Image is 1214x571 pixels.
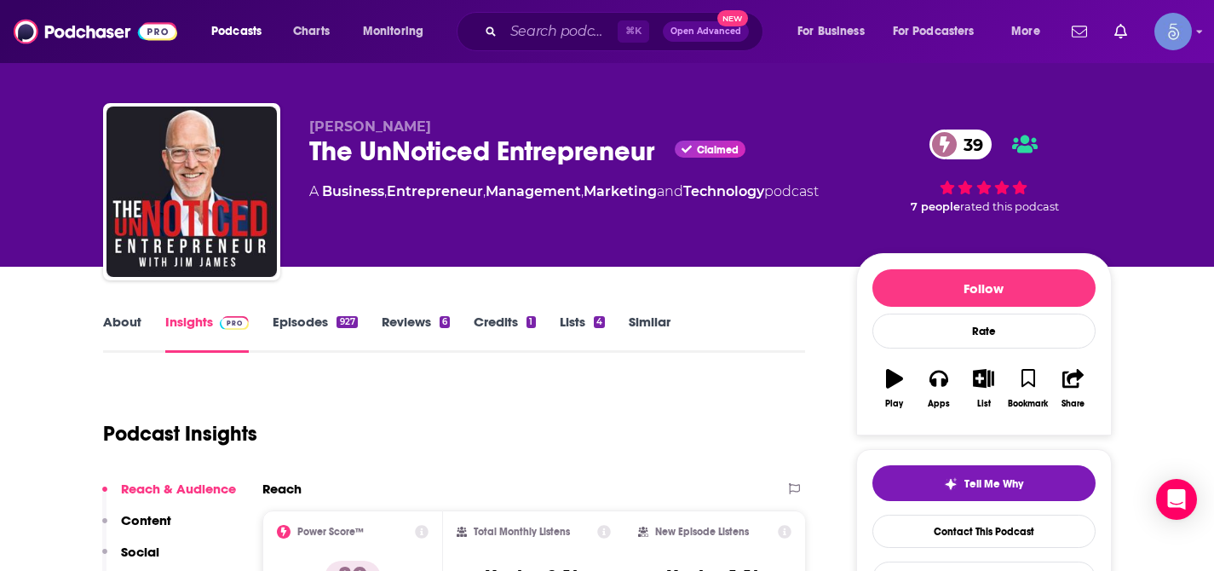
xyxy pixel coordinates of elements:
[384,183,387,199] span: ,
[297,526,364,538] h2: Power Score™
[882,18,999,45] button: open menu
[322,183,384,199] a: Business
[683,183,764,199] a: Technology
[872,269,1096,307] button: Follow
[928,399,950,409] div: Apps
[503,18,618,45] input: Search podcasts, credits, & more...
[1050,358,1095,419] button: Share
[486,183,581,199] a: Management
[657,183,683,199] span: and
[102,481,236,512] button: Reach & Audience
[103,314,141,353] a: About
[655,526,749,538] h2: New Episode Listens
[893,20,975,43] span: For Podcasters
[526,316,535,328] div: 1
[961,358,1005,419] button: List
[1011,20,1040,43] span: More
[1154,13,1192,50] button: Show profile menu
[363,20,423,43] span: Monitoring
[165,314,250,353] a: InsightsPodchaser Pro
[785,18,886,45] button: open menu
[220,316,250,330] img: Podchaser Pro
[293,20,330,43] span: Charts
[309,182,819,202] div: A podcast
[872,314,1096,349] div: Rate
[121,512,171,528] p: Content
[1006,358,1050,419] button: Bookmark
[697,146,739,154] span: Claimed
[797,20,865,43] span: For Business
[960,200,1059,213] span: rated this podcast
[618,20,649,43] span: ⌘ K
[581,183,584,199] span: ,
[102,512,171,544] button: Content
[474,314,535,353] a: Credits1
[103,421,257,447] h1: Podcast Insights
[964,477,1023,491] span: Tell Me Why
[584,183,657,199] a: Marketing
[1065,17,1094,46] a: Show notifications dropdown
[382,314,450,353] a: Reviews6
[1008,399,1048,409] div: Bookmark
[211,20,262,43] span: Podcasts
[440,316,450,328] div: 6
[594,316,605,328] div: 4
[1156,479,1197,520] div: Open Intercom Messenger
[885,399,903,409] div: Play
[351,18,446,45] button: open menu
[856,118,1112,224] div: 39 7 peoplerated this podcast
[474,526,570,538] h2: Total Monthly Listens
[1062,399,1085,409] div: Share
[944,477,958,491] img: tell me why sparkle
[282,18,340,45] a: Charts
[1108,17,1134,46] a: Show notifications dropdown
[106,107,277,277] img: The UnNoticed Entrepreneur
[917,358,961,419] button: Apps
[872,358,917,419] button: Play
[999,18,1062,45] button: open menu
[1154,13,1192,50] span: Logged in as Spiral5-G1
[946,130,992,159] span: 39
[977,399,991,409] div: List
[929,130,992,159] a: 39
[14,15,177,48] img: Podchaser - Follow, Share and Rate Podcasts
[717,10,748,26] span: New
[309,118,431,135] span: [PERSON_NAME]
[199,18,284,45] button: open menu
[560,314,605,353] a: Lists4
[629,314,670,353] a: Similar
[911,200,960,213] span: 7 people
[1154,13,1192,50] img: User Profile
[872,465,1096,501] button: tell me why sparkleTell Me Why
[663,21,749,42] button: Open AdvancedNew
[262,481,302,497] h2: Reach
[872,515,1096,548] a: Contact This Podcast
[121,481,236,497] p: Reach & Audience
[670,27,741,36] span: Open Advanced
[273,314,357,353] a: Episodes927
[473,12,780,51] div: Search podcasts, credits, & more...
[387,183,483,199] a: Entrepreneur
[483,183,486,199] span: ,
[121,544,159,560] p: Social
[337,316,357,328] div: 927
